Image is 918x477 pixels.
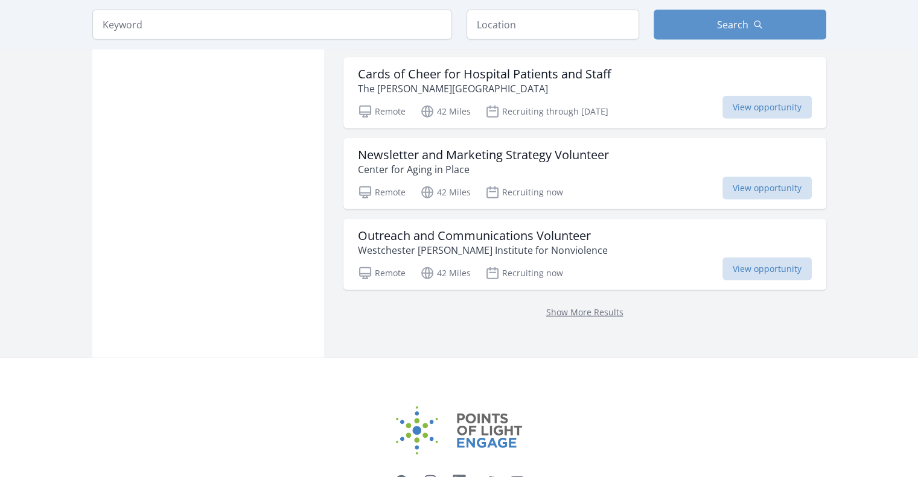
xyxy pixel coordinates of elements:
[396,406,523,455] img: Points of Light Engage
[358,229,608,243] h3: Outreach and Communications Volunteer
[358,185,406,200] p: Remote
[485,185,563,200] p: Recruiting now
[92,10,452,40] input: Keyword
[722,177,812,200] span: View opportunity
[358,266,406,280] p: Remote
[654,10,826,40] button: Search
[420,185,471,200] p: 42 Miles
[343,219,826,290] a: Outreach and Communications Volunteer Westchester [PERSON_NAME] Institute for Nonviolence Remote ...
[343,138,826,209] a: Newsletter and Marketing Strategy Volunteer Center for Aging in Place Remote 42 Miles Recruiting ...
[717,17,748,32] span: Search
[420,266,471,280] p: 42 Miles
[546,306,623,318] a: Show More Results
[722,96,812,119] span: View opportunity
[343,57,826,128] a: Cards of Cheer for Hospital Patients and Staff The [PERSON_NAME][GEOGRAPHIC_DATA] Remote 42 Miles...
[358,243,608,257] p: Westchester [PERSON_NAME] Institute for Nonviolence
[467,10,639,40] input: Location
[358,81,611,96] p: The [PERSON_NAME][GEOGRAPHIC_DATA]
[358,104,406,119] p: Remote
[358,148,609,162] h3: Newsletter and Marketing Strategy Volunteer
[358,162,609,177] p: Center for Aging in Place
[485,266,563,280] p: Recruiting now
[358,67,611,81] h3: Cards of Cheer for Hospital Patients and Staff
[722,257,812,280] span: View opportunity
[420,104,471,119] p: 42 Miles
[485,104,608,119] p: Recruiting through [DATE]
